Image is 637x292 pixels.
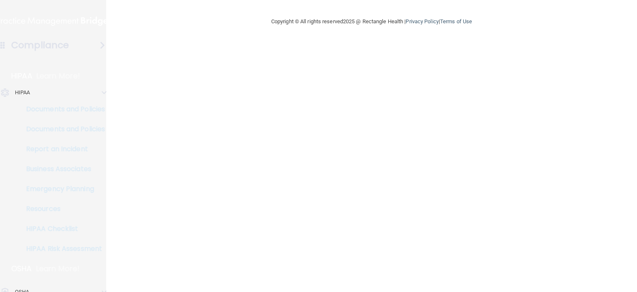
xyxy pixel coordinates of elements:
p: Learn More! [36,264,80,274]
p: Documents and Policies [5,105,119,113]
p: HIPAA Risk Assessment [5,245,119,253]
p: HIPAA [15,88,30,98]
p: OSHA [11,264,32,274]
p: HIPAA [11,71,32,81]
p: Business Associates [5,165,119,173]
a: Privacy Policy [406,18,438,25]
p: Report an Incident [5,145,119,153]
p: Emergency Planning [5,185,119,193]
p: Learn More! [36,71,80,81]
p: Documents and Policies [5,125,119,133]
a: Terms of Use [440,18,472,25]
h4: Compliance [11,39,69,51]
p: HIPAA Checklist [5,225,119,233]
div: Copyright © All rights reserved 2025 @ Rectangle Health | | [220,8,523,35]
p: Resources [5,205,119,213]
